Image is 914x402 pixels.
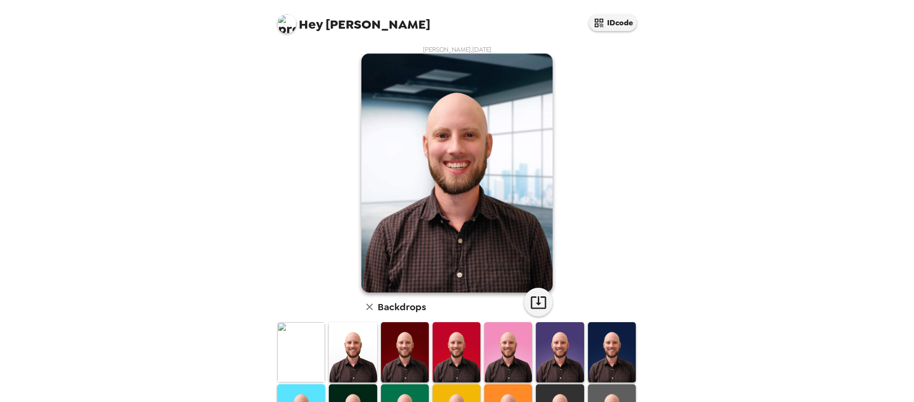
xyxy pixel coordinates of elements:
span: [PERSON_NAME] , [DATE] [423,45,491,54]
img: user [361,54,553,293]
h6: Backdrops [378,299,426,315]
img: Original [277,322,325,382]
button: IDcode [589,14,637,31]
span: Hey [299,16,323,33]
img: profile pic [277,14,296,33]
span: [PERSON_NAME] [277,10,430,31]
